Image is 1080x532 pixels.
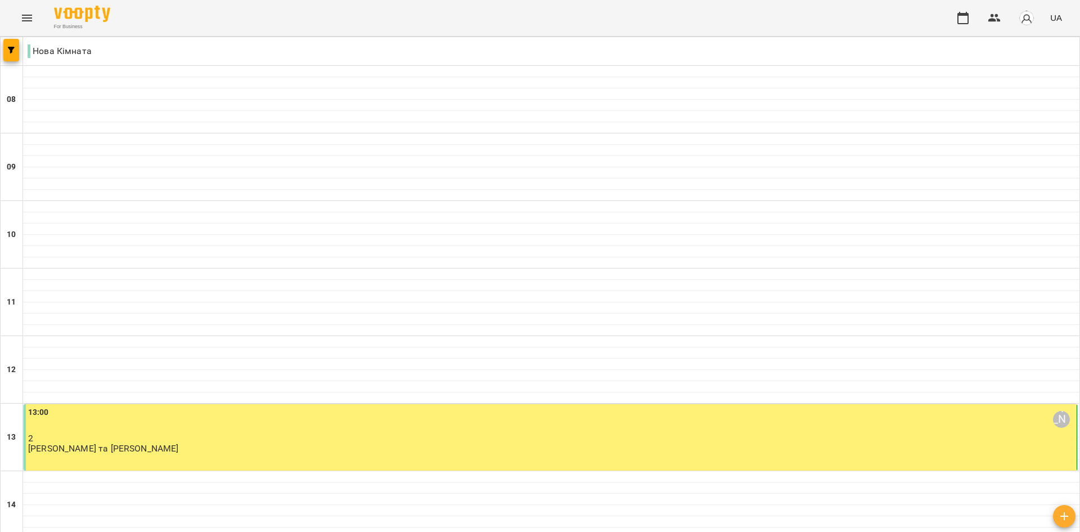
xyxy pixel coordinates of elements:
img: avatar_s.png [1019,10,1034,26]
button: UA [1046,7,1066,28]
p: [PERSON_NAME] та [PERSON_NAME] [28,444,178,453]
h6: 09 [7,161,16,173]
label: 13:00 [28,406,49,419]
button: Створити урок [1053,505,1075,527]
h6: 08 [7,93,16,106]
div: Софія [1053,411,1070,428]
h6: 12 [7,364,16,376]
p: Нова Кімната [28,44,92,58]
h6: 14 [7,499,16,511]
h6: 10 [7,229,16,241]
h6: 11 [7,296,16,309]
span: For Business [54,23,110,30]
span: UA [1050,12,1062,24]
button: Menu [13,5,40,32]
h6: 13 [7,431,16,444]
img: Voopty Logo [54,6,110,22]
p: 2 [28,433,1074,443]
